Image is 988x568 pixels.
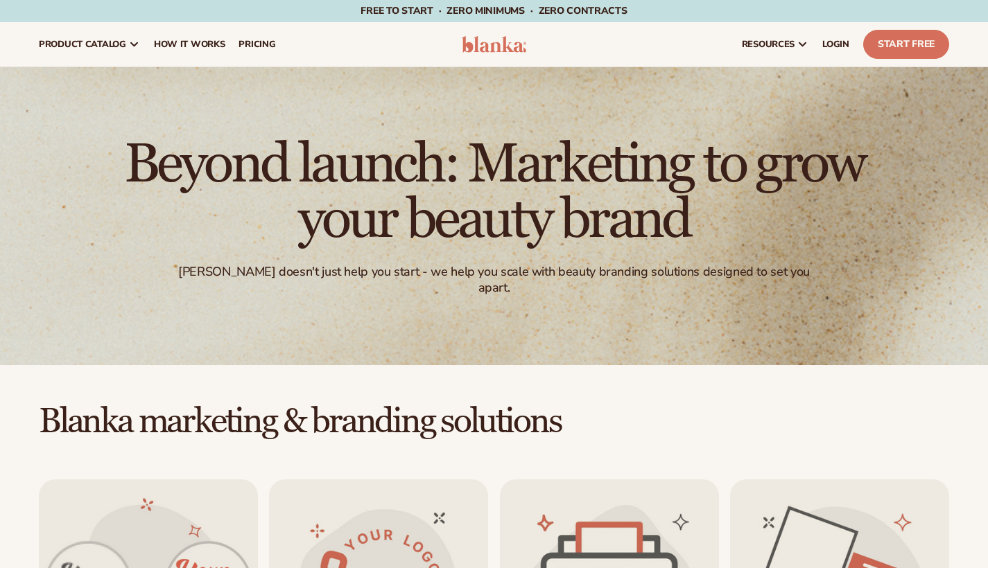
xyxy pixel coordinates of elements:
[113,136,876,247] h1: Beyond launch: Marketing to grow your beauty brand
[32,22,147,66] a: product catalog
[147,22,232,66] a: How It Works
[239,39,275,50] span: pricing
[39,39,126,50] span: product catalog
[735,22,815,66] a: resources
[742,39,795,50] span: resources
[462,36,527,53] img: logo
[822,39,849,50] span: LOGIN
[361,4,627,17] span: Free to start · ZERO minimums · ZERO contracts
[815,22,856,66] a: LOGIN
[172,264,816,296] div: [PERSON_NAME] doesn't just help you start - we help you scale with beauty branding solutions desi...
[863,30,949,59] a: Start Free
[232,22,282,66] a: pricing
[154,39,225,50] span: How It Works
